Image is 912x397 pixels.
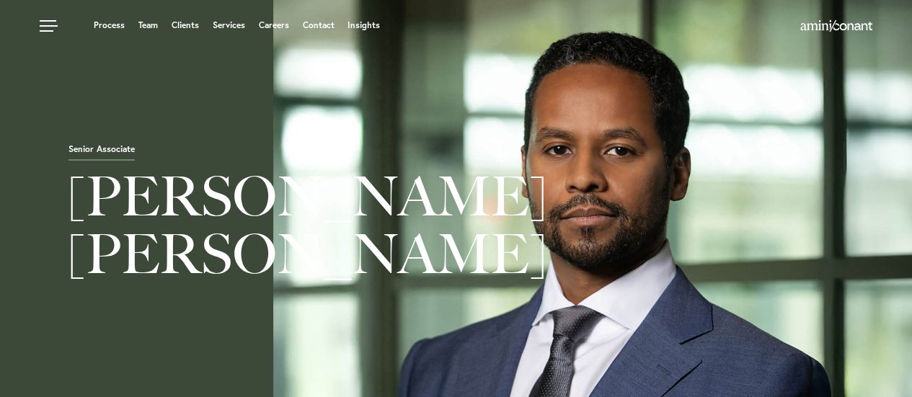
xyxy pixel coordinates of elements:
span: Senior Associate [68,145,135,161]
a: Team [138,21,158,30]
a: Careers [259,21,289,30]
a: Clients [172,21,199,30]
a: Services [213,21,245,30]
a: Insights [347,21,380,30]
a: Process [94,21,125,30]
a: Home [800,21,872,32]
img: Amini & Conant [800,20,872,32]
a: Contact [302,21,334,30]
